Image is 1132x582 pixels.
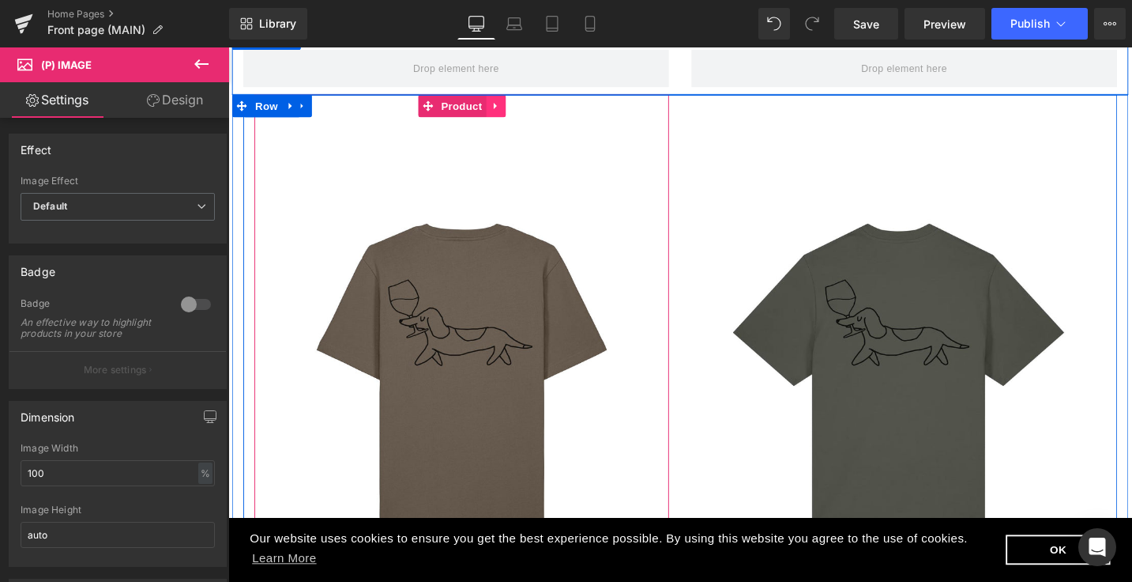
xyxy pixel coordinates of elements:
[21,176,215,187] div: Image Effect
[198,463,212,484] div: %
[56,50,77,74] a: Expand / Collapse
[495,8,533,40] a: Laptop
[1078,528,1116,566] div: Open Intercom Messenger
[991,8,1088,40] button: Publish
[21,256,55,278] div: Badge
[47,8,229,21] a: Home Pages
[923,16,966,32] span: Preview
[21,443,215,454] div: Image Width
[68,50,88,74] a: Expand / Collapse
[23,529,96,553] a: learn more about cookies
[21,402,75,424] div: Dimension
[533,8,571,40] a: Tablet
[273,50,293,74] a: Expand / Collapse
[41,59,92,71] span: (P) Image
[229,8,307,40] a: New Library
[758,8,790,40] button: Undo
[21,505,215,516] div: Image Height
[9,351,226,388] button: More settings
[84,363,147,377] p: More settings
[118,82,232,118] a: Design
[24,50,56,74] span: Row
[1094,8,1126,40] button: More
[796,8,828,40] button: Redo
[21,460,215,486] input: auto
[259,17,296,31] span: Library
[21,297,165,314] div: Badge
[457,8,495,40] a: Desktop
[1010,17,1050,30] span: Publish
[904,8,985,40] a: Preview
[571,8,609,40] a: Mobile
[221,50,273,74] span: Product
[23,510,822,553] span: Our website uses cookies to ensure you get the best experience possible. By using this website yo...
[21,134,51,157] div: Effect
[47,24,145,36] span: Front page (MAIN)
[853,16,879,32] span: Save
[21,317,163,339] div: An effective way to highlight products in your store
[21,522,215,548] input: auto
[822,516,933,547] a: dismiss cookie message
[33,200,67,212] b: Default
